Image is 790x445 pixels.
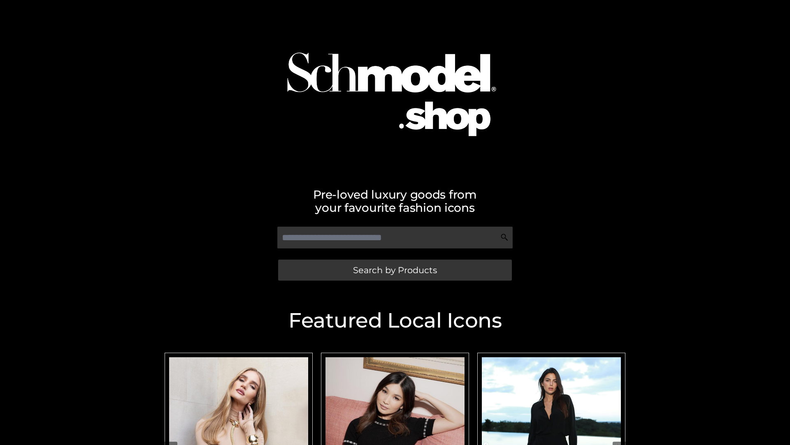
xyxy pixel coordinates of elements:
img: Search Icon [500,233,509,241]
a: Search by Products [278,260,512,281]
h2: Pre-loved luxury goods from your favourite fashion icons [160,188,630,214]
span: Search by Products [353,266,437,274]
h2: Featured Local Icons​ [160,310,630,331]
